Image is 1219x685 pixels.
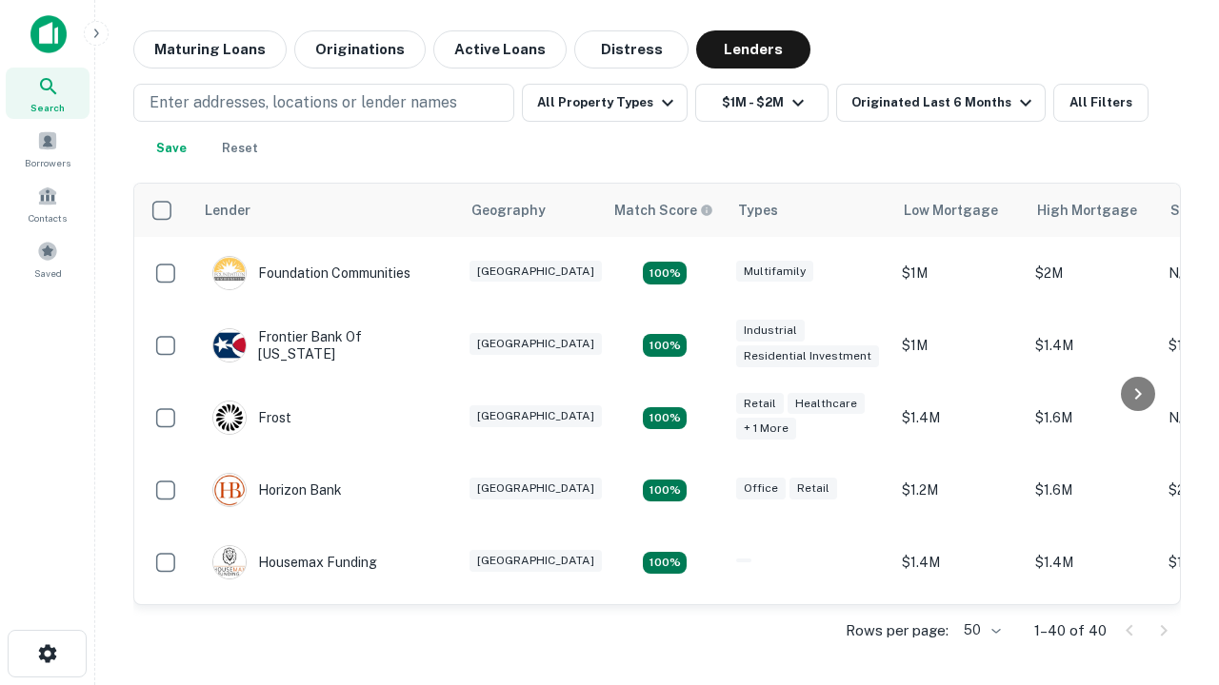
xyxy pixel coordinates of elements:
[210,129,270,167] button: Reset
[1026,237,1159,309] td: $2M
[460,184,603,237] th: Geography
[643,407,687,430] div: Matching Properties: 4, hasApolloMatch: undefined
[892,454,1026,526] td: $1.2M
[133,84,514,122] button: Enter addresses, locations or lender names
[736,261,813,283] div: Multifamily
[522,84,688,122] button: All Property Types
[141,129,202,167] button: Save your search to get updates of matches that match your search criteria.
[851,91,1037,114] div: Originated Last 6 Months
[643,262,687,284] div: Matching Properties: 4, hasApolloMatch: undefined
[212,256,410,290] div: Foundation Communities
[213,401,246,434] img: picture
[836,84,1046,122] button: Originated Last 6 Months
[695,84,829,122] button: $1M - $2M
[904,199,998,222] div: Low Mortgage
[892,598,1026,671] td: $1.4M
[1026,454,1159,526] td: $1.6M
[696,30,810,68] button: Lenders
[614,200,709,221] h6: Match Score
[603,184,727,237] th: Capitalize uses an advanced AI algorithm to match your search with the best lender. The match sco...
[213,257,246,289] img: picture
[1037,199,1137,222] div: High Mortgage
[213,329,246,362] img: picture
[30,15,67,53] img: capitalize-icon.png
[470,333,602,355] div: [GEOGRAPHIC_DATA]
[470,550,602,572] div: [GEOGRAPHIC_DATA]
[956,616,1004,644] div: 50
[470,261,602,283] div: [GEOGRAPHIC_DATA]
[1026,184,1159,237] th: High Mortgage
[788,393,865,415] div: Healthcare
[205,199,250,222] div: Lender
[614,200,713,221] div: Capitalize uses an advanced AI algorithm to match your search with the best lender. The match sco...
[1026,309,1159,382] td: $1.4M
[736,393,784,415] div: Retail
[736,320,805,342] div: Industrial
[892,184,1026,237] th: Low Mortgage
[1026,526,1159,598] td: $1.4M
[212,401,291,435] div: Frost
[25,155,70,170] span: Borrowers
[193,184,460,237] th: Lender
[892,309,1026,382] td: $1M
[846,619,949,642] p: Rows per page:
[736,418,796,440] div: + 1 more
[736,345,879,367] div: Residential Investment
[727,184,892,237] th: Types
[643,552,687,575] div: Matching Properties: 4, hasApolloMatch: undefined
[30,100,65,115] span: Search
[574,30,689,68] button: Distress
[643,334,687,357] div: Matching Properties: 4, hasApolloMatch: undefined
[34,265,62,281] span: Saved
[789,478,837,499] div: Retail
[6,68,90,119] a: Search
[470,405,602,427] div: [GEOGRAPHIC_DATA]
[470,478,602,499] div: [GEOGRAPHIC_DATA]
[213,546,246,578] img: picture
[212,545,377,579] div: Housemax Funding
[1026,598,1159,671] td: $1.6M
[433,30,567,68] button: Active Loans
[6,178,90,229] a: Contacts
[294,30,426,68] button: Originations
[892,382,1026,454] td: $1.4M
[212,473,342,507] div: Horizon Bank
[213,474,246,506] img: picture
[1026,382,1159,454] td: $1.6M
[736,478,786,499] div: Office
[892,526,1026,598] td: $1.4M
[471,199,546,222] div: Geography
[892,237,1026,309] td: $1M
[1053,84,1149,122] button: All Filters
[133,30,287,68] button: Maturing Loans
[643,479,687,502] div: Matching Properties: 4, hasApolloMatch: undefined
[1124,533,1219,624] iframe: Chat Widget
[6,233,90,284] a: Saved
[6,123,90,174] a: Borrowers
[1034,619,1107,642] p: 1–40 of 40
[212,328,441,362] div: Frontier Bank Of [US_STATE]
[738,199,778,222] div: Types
[150,91,457,114] p: Enter addresses, locations or lender names
[29,210,67,225] span: Contacts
